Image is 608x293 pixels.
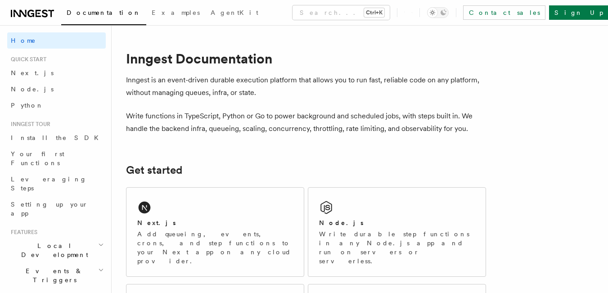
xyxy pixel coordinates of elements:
[7,229,37,236] span: Features
[319,230,475,266] p: Write durable step functions in any Node.js app and run on servers or serverless.
[205,3,264,24] a: AgentKit
[7,81,106,97] a: Node.js
[126,164,182,176] a: Get started
[126,110,486,135] p: Write functions in TypeScript, Python or Go to power background and scheduled jobs, with steps bu...
[7,263,106,288] button: Events & Triggers
[152,9,200,16] span: Examples
[7,32,106,49] a: Home
[364,8,384,17] kbd: Ctrl+K
[137,230,293,266] p: Add queueing, events, crons, and step functions to your Next app on any cloud provider.
[7,56,46,63] span: Quick start
[11,201,88,217] span: Setting up your app
[146,3,205,24] a: Examples
[7,241,98,259] span: Local Development
[61,3,146,25] a: Documentation
[7,238,106,263] button: Local Development
[7,130,106,146] a: Install the SDK
[308,187,486,277] a: Node.jsWrite durable step functions in any Node.js app and run on servers or serverless.
[319,218,364,227] h2: Node.js
[11,102,44,109] span: Python
[126,187,304,277] a: Next.jsAdd queueing, events, crons, and step functions to your Next app on any cloud provider.
[7,146,106,171] a: Your first Functions
[7,171,106,196] a: Leveraging Steps
[211,9,258,16] span: AgentKit
[293,5,390,20] button: Search...Ctrl+K
[7,266,98,284] span: Events & Triggers
[11,176,87,192] span: Leveraging Steps
[126,74,486,99] p: Inngest is an event-driven durable execution platform that allows you to run fast, reliable code ...
[463,5,545,20] a: Contact sales
[427,7,449,18] button: Toggle dark mode
[11,134,104,141] span: Install the SDK
[67,9,141,16] span: Documentation
[11,86,54,93] span: Node.js
[126,50,486,67] h1: Inngest Documentation
[137,218,176,227] h2: Next.js
[7,121,50,128] span: Inngest tour
[11,69,54,77] span: Next.js
[7,196,106,221] a: Setting up your app
[7,65,106,81] a: Next.js
[11,36,36,45] span: Home
[7,97,106,113] a: Python
[11,150,64,167] span: Your first Functions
